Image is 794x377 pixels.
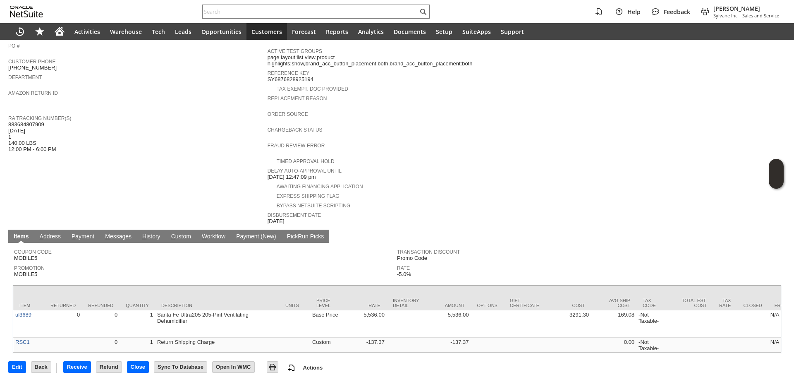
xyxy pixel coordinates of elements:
div: Tax Code [643,298,661,308]
a: RA Tracking Number(s) [8,115,71,121]
td: Santa Fe Ultra205 205-Pint Ventilating Dehumidifier [155,310,279,338]
a: Customer Phone [8,59,55,65]
img: Print [268,362,277,372]
a: Transaction Discount [397,249,460,255]
td: 0 [44,310,82,338]
span: Reports [326,28,348,36]
div: Returned [50,303,76,308]
div: Gift Certificate [510,298,539,308]
a: Messages [103,233,134,241]
a: Address [38,233,63,241]
a: Tech [147,23,170,40]
iframe: Click here to launch Oracle Guided Learning Help Panel [769,159,784,189]
div: Description [161,303,273,308]
span: Activities [74,28,100,36]
span: SuiteApps [462,28,491,36]
span: [PHONE_NUMBER] [8,65,57,71]
a: Warehouse [105,23,147,40]
svg: Search [418,7,428,17]
td: 5,536.00 [425,310,471,338]
td: 3291.30 [545,310,591,338]
span: Sales and Service [742,12,779,19]
a: SuiteApps [457,23,496,40]
span: [DATE] [268,218,285,225]
a: Reference Key [268,70,309,76]
a: History [140,233,163,241]
td: -Not Taxable- [636,310,667,338]
span: y [243,233,246,240]
span: A [40,233,43,240]
span: page layout:list view,product highlights:show,brand_acc_button_placement:both,brand_acc_button_pl... [268,54,523,67]
a: PickRun Picks [285,233,326,241]
span: Help [627,8,641,16]
td: -137.37 [341,338,387,353]
a: Replacement reason [268,96,327,101]
a: Payment [69,233,96,241]
a: Coupon Code [14,249,52,255]
div: Item [19,303,38,308]
div: Refunded [88,303,113,308]
span: Customers [251,28,282,36]
span: Sylvane Inc [713,12,737,19]
div: Options [477,303,497,308]
input: Edit [9,362,26,372]
span: Leads [175,28,191,36]
input: Back [31,362,51,372]
a: Workflow [200,233,227,241]
td: 1 [120,310,155,338]
span: Feedback [664,8,690,16]
td: 5,536.00 [341,310,387,338]
span: [PERSON_NAME] [713,5,779,12]
div: Inventory Detail [393,298,419,308]
a: Disbursement Date [268,212,321,218]
input: Refund [96,362,122,372]
a: Support [496,23,529,40]
span: W [202,233,207,240]
a: Forecast [287,23,321,40]
span: C [171,233,175,240]
svg: Recent Records [15,26,25,36]
span: [DATE] 12:47:09 pm [268,174,316,180]
span: Documents [394,28,426,36]
a: Awaiting Financing Application [277,184,363,190]
a: Reports [321,23,353,40]
td: 169.08 [591,310,636,338]
input: Search [203,7,418,17]
a: Order Source [268,111,308,117]
span: MOBILE5 [14,255,37,262]
span: Opportunities [201,28,242,36]
span: - [739,12,741,19]
span: Forecast [292,28,316,36]
a: Actions [300,365,326,371]
a: Payment (New) [234,233,278,241]
a: Unrolled view on [771,231,781,241]
a: Items [12,233,31,241]
a: Bypass NetSuite Scripting [277,203,350,209]
span: -5.0% [397,271,411,278]
td: 0 [82,338,120,353]
span: SY6876828925194 [268,76,313,83]
a: PO # [8,43,19,49]
div: Total Est. Cost [674,298,707,308]
td: -137.37 [425,338,471,353]
a: Customers [246,23,287,40]
a: Leads [170,23,196,40]
a: Timed Approval Hold [277,158,335,164]
span: k [295,233,298,240]
td: 1 [120,338,155,353]
span: Oracle Guided Learning Widget. To move around, please hold and drag [769,174,784,189]
input: Sync To Database [154,362,207,372]
span: Tech [152,28,165,36]
a: Recent Records [10,23,30,40]
div: Avg Ship Cost [597,298,630,308]
img: add-record.svg [287,363,297,373]
a: Delay Auto-Approval Until [268,168,342,174]
a: Documents [389,23,431,40]
a: Department [8,74,42,80]
a: Amazon Return ID [8,90,58,96]
td: -Not Taxable- [636,338,667,353]
a: Tax Exempt. Doc Provided [277,86,348,92]
span: 883684807909 [DATE] 1 140.00 LBS 12:00 PM - 6:00 PM [8,121,56,153]
span: Support [501,28,524,36]
a: Opportunities [196,23,246,40]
